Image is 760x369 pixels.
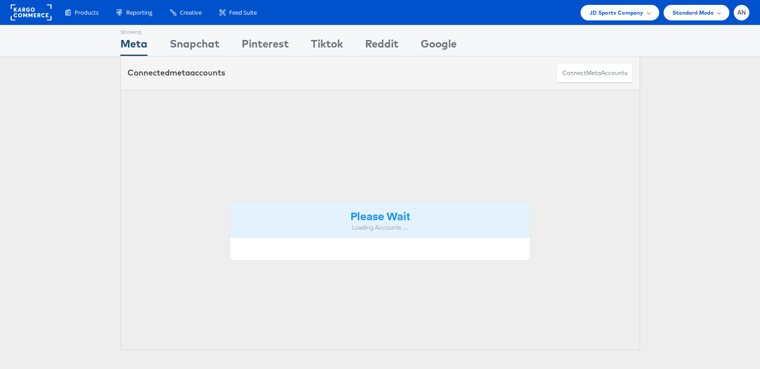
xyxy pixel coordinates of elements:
[180,8,202,17] span: Creative
[170,67,190,78] span: meta
[120,36,147,56] div: Meta
[127,67,225,79] div: Connected accounts
[170,36,219,56] div: Snapchat
[365,36,398,56] div: Reddit
[126,8,152,17] span: Reporting
[120,25,147,36] div: Showing
[350,208,410,223] strong: Please Wait
[311,36,343,56] div: Tiktok
[75,8,99,17] span: Products
[421,36,457,56] div: Google
[242,36,289,56] div: Pinterest
[229,8,257,17] span: Feed Suite
[237,223,524,232] div: Loading Accounts ....
[586,69,601,77] span: meta
[557,63,633,83] button: ConnectmetaAccounts
[737,10,746,16] span: AN
[589,8,644,17] span: JD Sports Company
[672,8,714,17] span: Standard Mode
